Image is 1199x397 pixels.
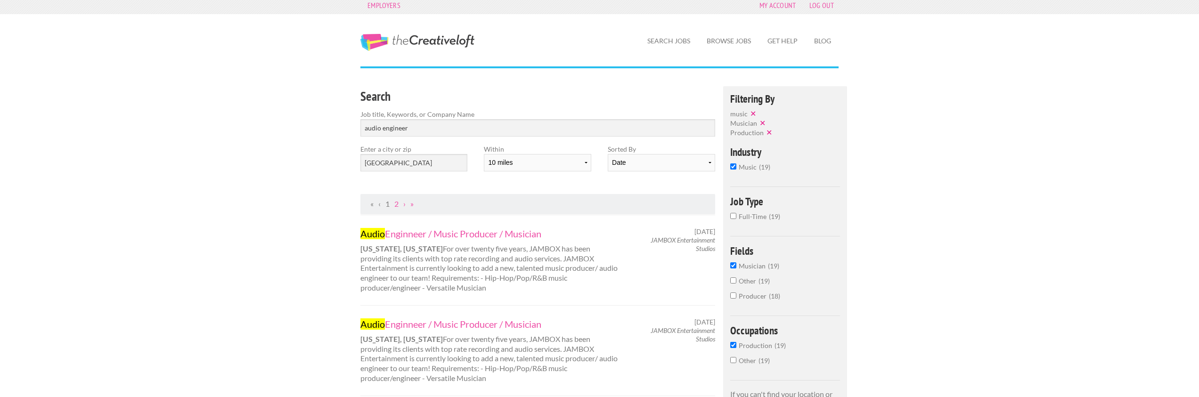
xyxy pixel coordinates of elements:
span: First Page [370,199,374,208]
em: JAMBOX Entertainment Studios [651,236,715,252]
strong: [US_STATE], [US_STATE] [360,334,443,343]
input: Search [360,119,715,137]
span: Production [730,129,764,137]
span: Full-Time [739,212,769,220]
span: 19 [759,356,770,365]
a: AudioEnginneer / Music Producer / Musician [360,318,622,330]
h3: Search [360,88,715,105]
a: Blog [807,30,839,52]
a: Next Page [403,199,406,208]
span: Production [739,341,775,349]
span: music [730,110,748,118]
h4: Job Type [730,196,840,207]
a: Get Help [760,30,805,52]
span: [DATE] [694,227,715,236]
input: Production19 [730,342,736,348]
button: ✕ [757,118,770,128]
label: Within [484,144,591,154]
input: Musician19 [730,262,736,268]
span: Producer [739,292,769,300]
span: 19 [759,163,770,171]
span: Musician [739,262,768,270]
input: Producer18 [730,292,736,299]
label: Sorted By [608,144,715,154]
a: Page 1 [385,199,390,208]
em: JAMBOX Entertainment Studios [651,326,715,343]
input: Full-Time19 [730,213,736,219]
mark: Audio [360,228,385,239]
h4: Industry [730,146,840,157]
h4: Occupations [730,325,840,336]
span: Previous Page [378,199,381,208]
div: For over twenty five years, JAMBOX has been providing its clients with top rate recording and aud... [352,318,631,383]
span: Musician [730,119,757,127]
a: Last Page, Page 2 [410,199,414,208]
label: Enter a city or zip [360,144,467,154]
span: Other [739,356,759,365]
button: ✕ [764,128,777,137]
span: Other [739,277,759,285]
strong: [US_STATE], [US_STATE] [360,244,443,253]
h4: Fields [730,245,840,256]
select: Sort results by [608,154,715,171]
span: 19 [775,341,786,349]
input: Other19 [730,277,736,284]
span: 18 [769,292,780,300]
a: AudioEnginneer / Music Producer / Musician [360,227,622,240]
span: 19 [769,212,780,220]
a: Page 2 [394,199,399,208]
span: 19 [768,262,779,270]
input: Other19 [730,357,736,363]
span: [DATE] [694,318,715,326]
span: music [739,163,759,171]
h4: Filtering By [730,93,840,104]
mark: Audio [360,318,385,330]
span: 19 [759,277,770,285]
a: Search Jobs [640,30,698,52]
input: music19 [730,163,736,170]
a: Browse Jobs [699,30,759,52]
label: Job title, Keywords, or Company Name [360,109,715,119]
button: ✕ [748,109,761,118]
div: For over twenty five years, JAMBOX has been providing its clients with top rate recording and aud... [352,227,631,293]
a: The Creative Loft [360,34,474,51]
